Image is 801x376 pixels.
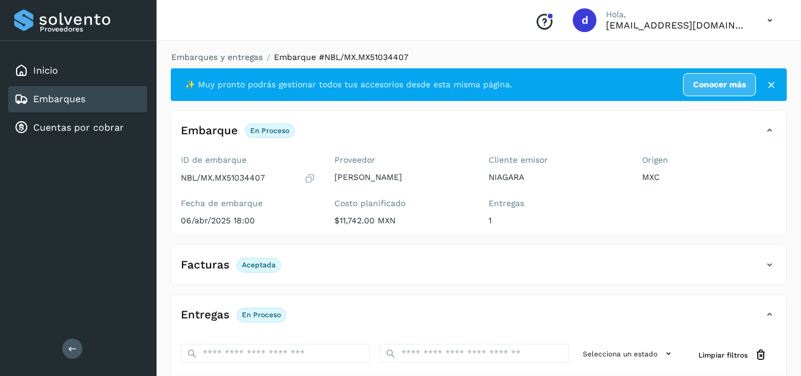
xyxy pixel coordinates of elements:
[171,121,786,150] div: EmbarqueEn proceso
[40,25,142,33] p: Proveedores
[334,216,469,226] p: $11,742.00 MXN
[181,308,229,322] h4: Entregas
[8,115,147,141] div: Cuentas por cobrar
[334,198,469,208] label: Costo planificado
[698,350,748,361] span: Limpiar filtros
[171,52,263,62] a: Embarques y entregas
[181,216,315,226] p: 06/abr/2025 18:00
[689,344,777,366] button: Limpiar filtros
[250,127,289,135] p: En proceso
[642,172,777,182] p: MXC
[181,198,315,208] label: Fecha de embarque
[489,198,623,208] label: Entregas
[33,122,124,133] a: Cuentas por cobrar
[242,311,281,319] p: En proceso
[606,20,748,31] p: daniel3129@outlook.com
[242,261,276,269] p: Aceptada
[171,255,786,285] div: FacturasAceptada
[683,73,756,96] a: Conocer más
[642,155,777,165] label: Origen
[33,93,85,105] a: Embarques
[606,10,748,20] p: Hola,
[578,344,679,364] button: Selecciona un estado
[181,258,229,272] h4: Facturas
[274,52,409,62] span: Embarque #NBL/MX.MX51034407
[8,58,147,84] div: Inicio
[185,78,512,91] span: ✨ Muy pronto podrás gestionar todos tus accesorios desde esta misma página.
[171,51,787,64] nav: breadcrumb
[181,173,265,183] p: NBL/MX.MX51034407
[334,155,469,165] label: Proveedor
[489,155,623,165] label: Cliente emisor
[8,86,147,112] div: Embarques
[181,155,315,165] label: ID de embarque
[171,305,786,334] div: EntregasEn proceso
[334,172,469,182] p: [PERSON_NAME]
[181,124,238,138] h4: Embarque
[489,216,623,226] p: 1
[489,172,623,182] p: NIAGARA
[33,65,58,76] a: Inicio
